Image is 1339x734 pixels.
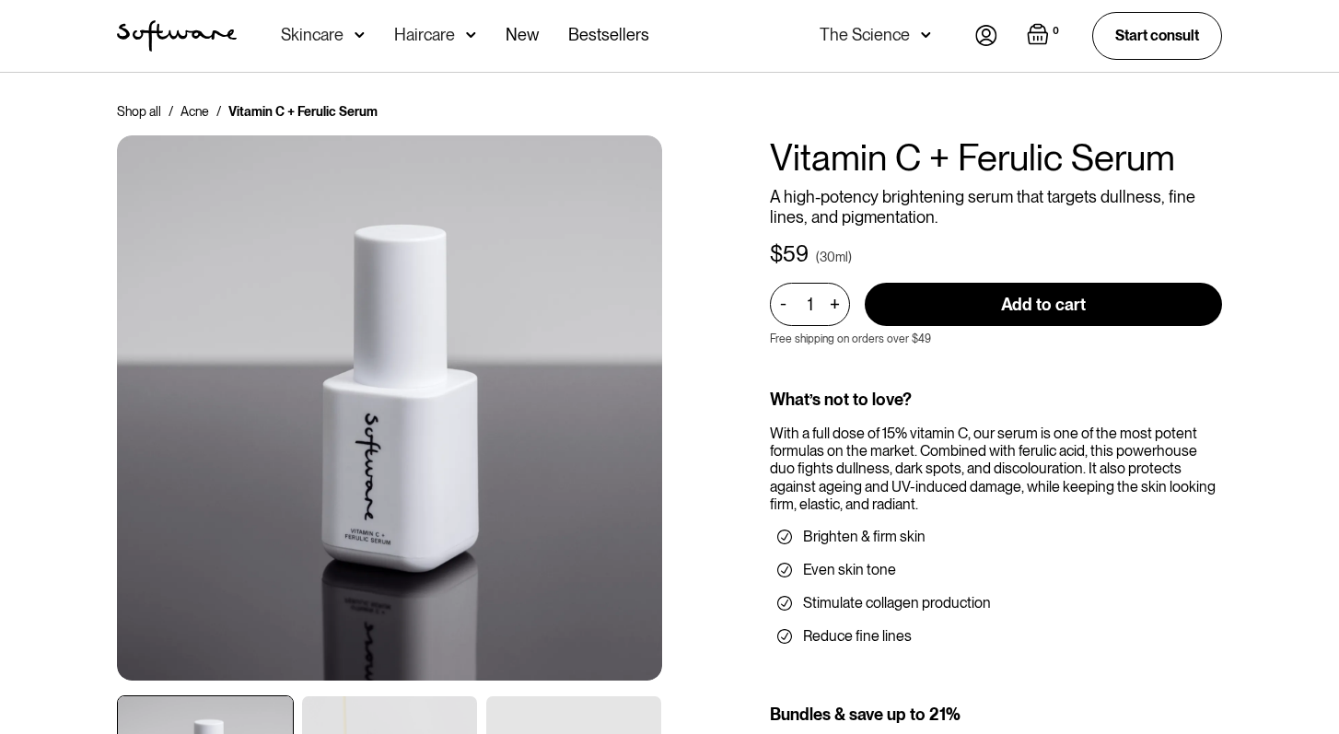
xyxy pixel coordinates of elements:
[783,241,809,268] div: 59
[820,26,910,44] div: The Science
[816,248,852,266] div: (30ml)
[117,135,662,681] img: Ceramide Moisturiser
[117,20,237,52] img: Software Logo
[770,241,783,268] div: $
[780,294,792,314] div: -
[777,594,1215,612] li: Stimulate collagen production
[770,187,1222,227] p: A high-potency brightening serum that targets dullness, fine lines, and pigmentation.
[466,26,476,44] img: arrow down
[1027,23,1063,49] a: Open empty cart
[777,561,1215,579] li: Even skin tone
[921,26,931,44] img: arrow down
[1092,12,1222,59] a: Start consult
[770,425,1222,513] div: With a full dose of 15% vitamin C, our serum is one of the most potent formulas on the market. Co...
[770,332,931,345] p: Free shipping on orders over $49
[117,102,161,121] a: Shop all
[216,102,221,121] div: /
[824,294,844,315] div: +
[394,26,455,44] div: Haircare
[117,20,237,52] a: home
[281,26,343,44] div: Skincare
[770,705,1222,725] div: Bundles & save up to 21%
[777,627,1215,646] li: Reduce fine lines
[770,390,1222,410] div: What’s not to love?
[228,102,378,121] div: Vitamin C + Ferulic Serum
[355,26,365,44] img: arrow down
[770,135,1222,180] h1: Vitamin C + Ferulic Serum
[1049,23,1063,40] div: 0
[169,102,173,121] div: /
[777,528,1215,546] li: Brighten & firm skin
[865,283,1222,326] input: Add to cart
[180,102,209,121] a: Acne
